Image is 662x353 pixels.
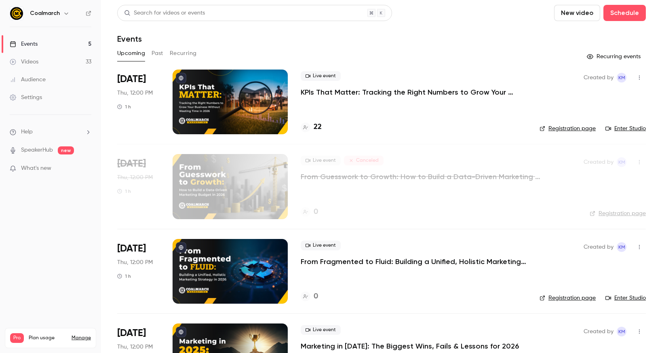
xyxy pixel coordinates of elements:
[170,47,197,60] button: Recurring
[117,242,146,255] span: [DATE]
[584,327,614,336] span: Created by
[540,125,596,133] a: Registration page
[314,207,318,218] h4: 0
[117,327,146,340] span: [DATE]
[117,47,145,60] button: Upcoming
[617,73,626,82] span: Katie McCaskill
[10,93,42,101] div: Settings
[301,87,527,97] a: KPIs That Matter: Tracking the Right Numbers to Grow Your Business Without Wasting Time in [DATE]
[301,207,318,218] a: 0
[301,172,543,182] a: From Guesswork to Growth: How to Build a Data-Driven Marketing Budget in [DATE]
[301,341,519,351] a: Marketing in [DATE]: The Biggest Wins, Fails & Lessons for 2026
[117,73,146,86] span: [DATE]
[117,34,142,44] h1: Events
[618,73,625,82] span: KM
[617,327,626,336] span: Katie McCaskill
[117,343,153,351] span: Thu, 12:00 PM
[10,333,24,343] span: Pro
[590,209,646,218] a: Registration page
[603,5,646,21] button: Schedule
[344,156,384,165] span: Canceled
[117,154,160,219] div: Oct 16 Thu, 12:00 PM (America/New York)
[540,294,596,302] a: Registration page
[10,58,38,66] div: Videos
[10,7,23,20] img: Coalmarch
[117,258,153,266] span: Thu, 12:00 PM
[117,104,131,110] div: 1 h
[10,128,91,136] li: help-dropdown-opener
[618,242,625,252] span: KM
[21,146,53,154] a: SpeakerHub
[117,188,131,194] div: 1 h
[554,5,600,21] button: New video
[617,242,626,252] span: Katie McCaskill
[10,40,38,48] div: Events
[21,164,51,173] span: What's new
[10,76,46,84] div: Audience
[117,273,131,279] div: 1 h
[301,156,341,165] span: Live event
[584,242,614,252] span: Created by
[605,294,646,302] a: Enter Studio
[117,173,153,182] span: Thu, 12:00 PM
[605,125,646,133] a: Enter Studio
[618,327,625,336] span: KM
[301,122,322,133] a: 22
[117,89,153,97] span: Thu, 12:00 PM
[152,47,163,60] button: Past
[583,50,646,63] button: Recurring events
[29,335,67,341] span: Plan usage
[584,157,614,167] span: Created by
[584,73,614,82] span: Created by
[618,157,625,167] span: KM
[301,257,527,266] a: From Fragmented to Fluid: Building a Unified, Holistic Marketing Strategy in [DATE]
[72,335,91,341] a: Manage
[117,239,160,304] div: Oct 30 Thu, 12:00 PM (America/New York)
[82,165,91,172] iframe: Noticeable Trigger
[124,9,205,17] div: Search for videos or events
[301,241,341,250] span: Live event
[301,325,341,335] span: Live event
[301,71,341,81] span: Live event
[21,128,33,136] span: Help
[301,291,318,302] a: 0
[30,9,60,17] h6: Coalmarch
[58,146,74,154] span: new
[617,157,626,167] span: Katie McCaskill
[117,70,160,134] div: Oct 2 Thu, 12:00 PM (America/New York)
[117,157,146,170] span: [DATE]
[314,291,318,302] h4: 0
[314,122,322,133] h4: 22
